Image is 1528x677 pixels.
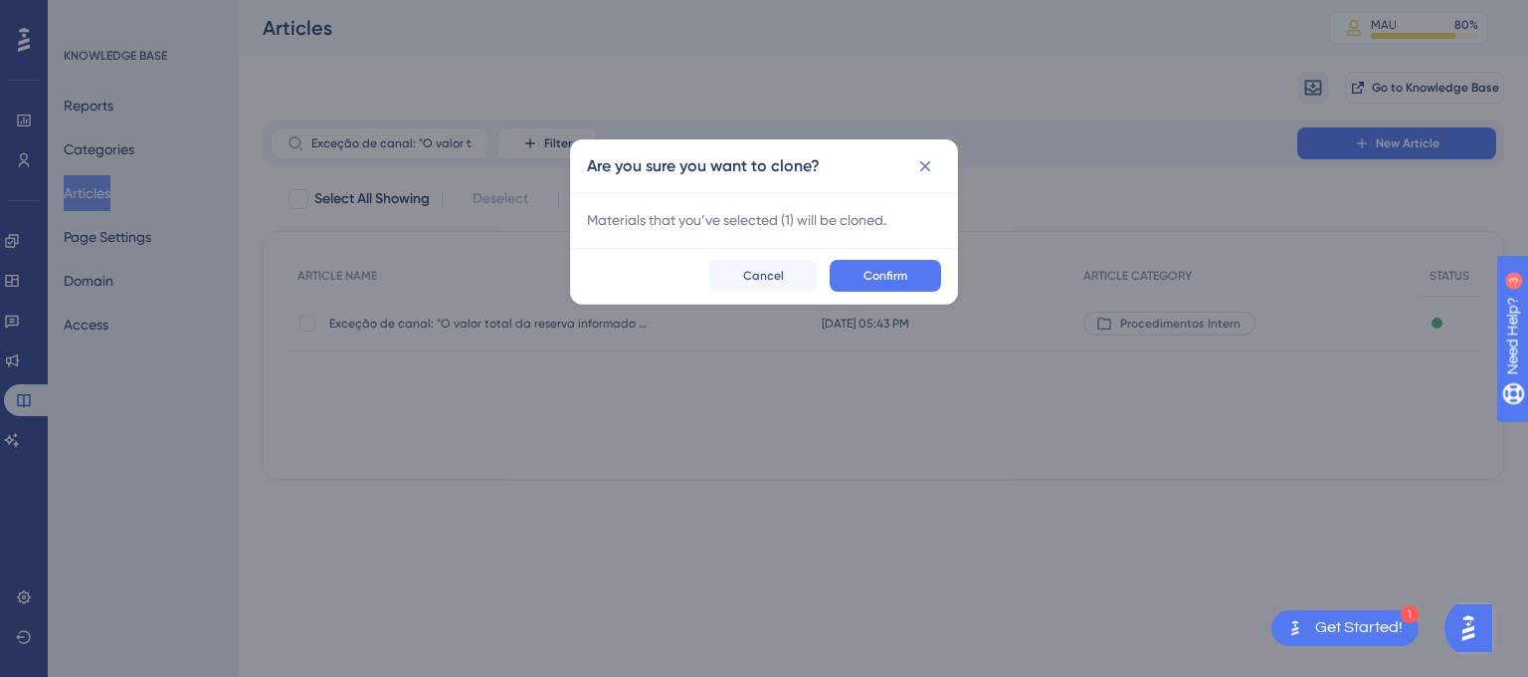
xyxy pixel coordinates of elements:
span: Need Help? [47,5,124,29]
iframe: UserGuiding AI Assistant Launcher [1444,598,1504,658]
img: launcher-image-alternative-text [1283,616,1307,640]
div: Open Get Started! checklist, remaining modules: 1 [1271,610,1419,646]
div: Get Started! [1315,617,1403,639]
span: Cancel [743,268,784,284]
div: 1 [1401,605,1419,623]
h2: Are you sure you want to clone? [587,154,820,178]
span: Confirm [863,268,907,284]
div: 3 [138,10,144,26]
span: Materials that you’ve selected ( 1 ) will be cloned. [587,208,941,232]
